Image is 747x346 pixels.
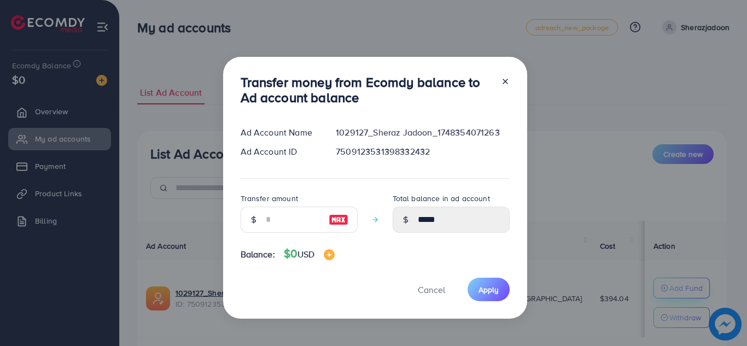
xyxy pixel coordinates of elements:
button: Cancel [404,278,459,301]
span: USD [297,248,314,260]
label: Transfer amount [241,193,298,204]
div: Ad Account Name [232,126,328,139]
div: 7509123531398332432 [327,145,518,158]
img: image [329,213,348,226]
span: Apply [478,284,499,295]
h3: Transfer money from Ecomdy balance to Ad account balance [241,74,492,106]
img: image [324,249,335,260]
h4: $0 [284,247,335,261]
button: Apply [468,278,510,301]
div: Ad Account ID [232,145,328,158]
label: Total balance in ad account [393,193,490,204]
span: Cancel [418,284,445,296]
div: 1029127_Sheraz Jadoon_1748354071263 [327,126,518,139]
span: Balance: [241,248,275,261]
